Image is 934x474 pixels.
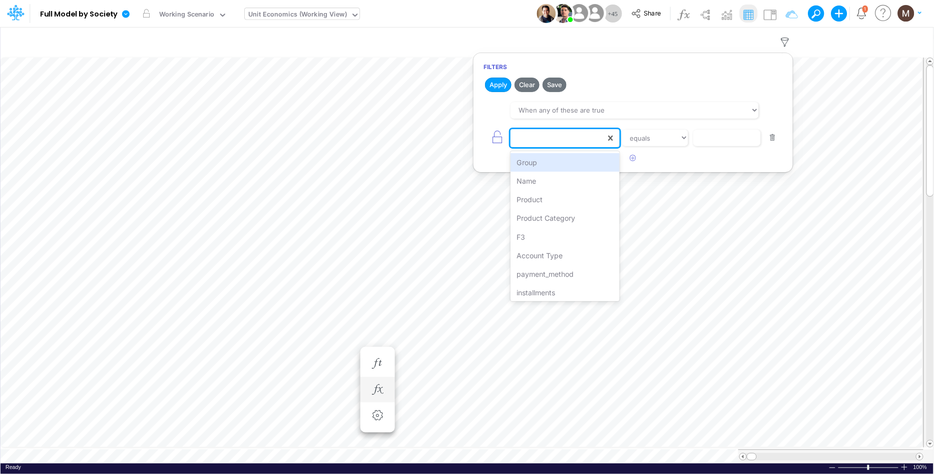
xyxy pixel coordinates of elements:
button: Apply [485,78,512,92]
input: Type a title here [9,32,716,52]
button: Save [543,78,567,92]
div: Zoom level [913,463,928,471]
button: Share [626,6,668,22]
span: 100% [913,463,928,471]
h6: Filters [474,58,793,76]
button: Clear [515,78,540,92]
img: User Image Icon [537,4,556,23]
div: In Ready mode [6,463,21,471]
span: + 45 [608,11,618,17]
span: Share [644,9,661,17]
div: Working Scenario [159,10,215,21]
a: Notifications [856,8,867,19]
b: Full Model by Society [40,10,118,19]
div: Zoom [838,463,900,471]
div: Unit Economics (Working View) [248,10,347,21]
img: User Image Icon [568,2,590,25]
div: Zoom [867,465,869,470]
div: 1 unread items [864,7,866,11]
img: User Image Icon [584,2,606,25]
span: Ready [6,464,21,470]
div: Zoom In [900,463,908,471]
div: Zoom Out [828,464,836,471]
img: User Image Icon [554,4,573,23]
